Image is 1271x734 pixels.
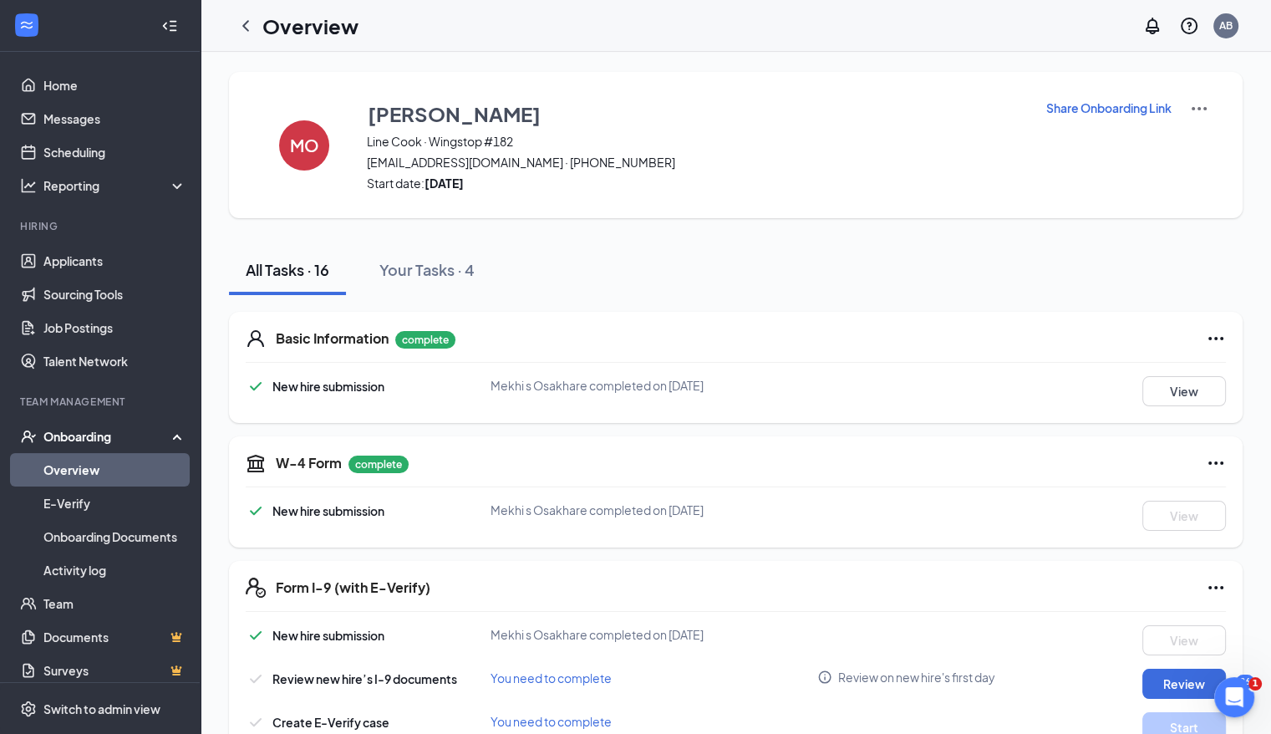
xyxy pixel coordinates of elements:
h3: [PERSON_NAME] [368,99,541,128]
h1: Overview [262,12,358,40]
h5: Form I-9 (with E-Verify) [276,579,430,597]
p: Share Onboarding Link [1046,99,1172,116]
svg: Ellipses [1206,453,1226,473]
svg: Ellipses [1206,329,1226,349]
svg: UserCheck [20,428,37,445]
span: Mekhi s Osakhare completed on [DATE] [491,627,704,642]
span: Review on new hire's first day [838,669,995,686]
div: AB [1219,18,1233,33]
svg: Collapse [161,18,178,34]
svg: Checkmark [246,376,266,396]
span: 1 [1248,677,1262,691]
a: Talent Network [43,344,186,378]
svg: Info [817,670,832,685]
span: Review new hire’s I-9 documents [272,671,457,686]
a: Job Postings [43,311,186,344]
svg: Checkmark [246,669,266,689]
span: New hire submission [272,503,384,518]
img: More Actions [1189,99,1209,119]
div: Team Management [20,395,183,409]
button: MO [262,99,346,191]
button: Review [1142,669,1226,699]
div: 26 [1236,675,1254,689]
a: Applicants [43,244,186,278]
span: Mekhi s Osakhare completed on [DATE] [491,502,704,517]
svg: Notifications [1142,16,1162,36]
svg: Ellipses [1206,578,1226,598]
a: Sourcing Tools [43,278,186,311]
span: You need to complete [491,714,612,729]
span: New hire submission [272,628,384,643]
button: [PERSON_NAME] [367,99,1024,129]
div: Your Tasks · 4 [379,259,475,280]
svg: ChevronLeft [236,16,256,36]
svg: TaxGovernmentIcon [246,453,266,473]
p: complete [395,331,455,349]
svg: FormI9EVerifyIcon [246,578,266,598]
div: Reporting [43,177,187,194]
svg: Analysis [20,177,37,194]
a: DocumentsCrown [43,620,186,654]
a: Activity log [43,553,186,587]
span: New hire submission [272,379,384,394]
div: Onboarding [43,428,172,445]
span: Line Cook · Wingstop #182 [367,133,1024,150]
button: Share Onboarding Link [1045,99,1172,117]
span: Create E-Verify case [272,715,389,730]
h4: MO [290,140,319,151]
a: E-Verify [43,487,186,520]
button: View [1142,501,1226,531]
svg: Checkmark [246,501,266,521]
a: SurveysCrown [43,654,186,687]
h5: W-4 Form [276,454,342,472]
iframe: Intercom live chat [1214,677,1254,717]
svg: User [246,329,266,349]
span: Mekhi s Osakhare completed on [DATE] [491,378,704,393]
div: Hiring [20,219,183,233]
span: You need to complete [491,670,612,686]
span: Start date: [367,175,1024,191]
svg: Settings [20,701,37,717]
div: Switch to admin view [43,701,160,717]
svg: Checkmark [246,625,266,645]
svg: Checkmark [246,712,266,732]
a: Overview [43,453,186,487]
span: [EMAIL_ADDRESS][DOMAIN_NAME] · [PHONE_NUMBER] [367,154,1024,171]
p: complete [348,456,409,473]
a: Onboarding Documents [43,520,186,553]
h5: Basic Information [276,329,389,348]
svg: WorkstreamLogo [18,17,35,33]
svg: QuestionInfo [1179,16,1199,36]
a: Messages [43,102,186,135]
button: View [1142,625,1226,655]
a: Home [43,69,186,102]
a: Team [43,587,186,620]
div: All Tasks · 16 [246,259,329,280]
a: Scheduling [43,135,186,169]
strong: [DATE] [425,176,464,191]
button: View [1142,376,1226,406]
